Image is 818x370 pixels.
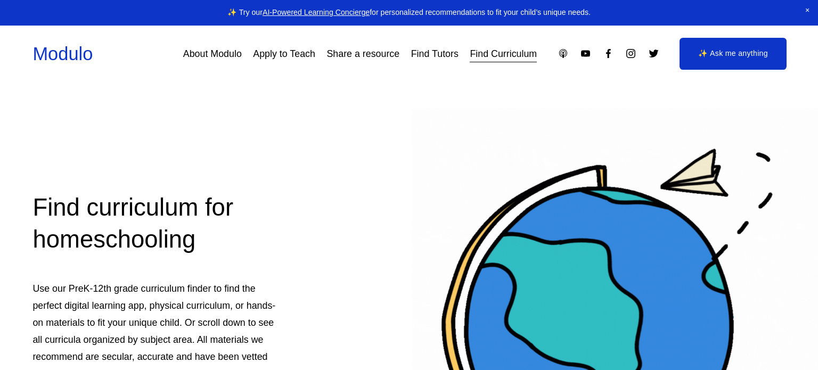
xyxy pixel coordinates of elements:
[603,48,614,59] a: Facebook
[625,48,636,59] a: Instagram
[648,48,659,59] a: Twitter
[183,44,242,63] a: About Modulo
[32,44,93,64] a: Modulo
[326,44,399,63] a: Share a resource
[470,44,537,63] a: Find Curriculum
[580,48,591,59] a: YouTube
[32,192,280,255] h2: Find curriculum for homeschooling
[263,8,370,17] a: AI-Powered Learning Concierge
[253,44,315,63] a: Apply to Teach
[558,48,569,59] a: Apple Podcasts
[680,38,787,69] a: ✨ Ask me anything
[411,44,459,63] a: Find Tutors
